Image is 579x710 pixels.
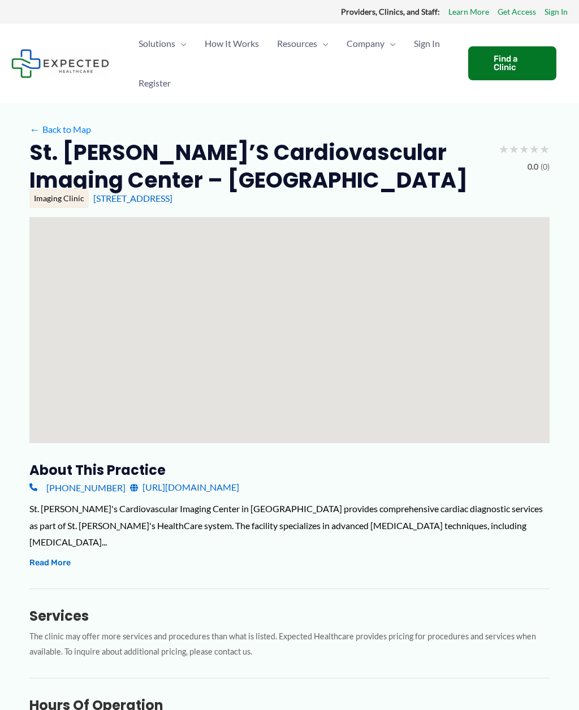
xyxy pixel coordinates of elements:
[545,5,568,19] a: Sign In
[139,63,171,103] span: Register
[468,46,556,80] a: Find a Clinic
[29,500,550,551] div: St. [PERSON_NAME]'s Cardiovascular Imaging Center in [GEOGRAPHIC_DATA] provides comprehensive car...
[338,24,405,63] a: CompanyMenu Toggle
[277,24,317,63] span: Resources
[498,5,536,19] a: Get Access
[196,24,268,63] a: How It Works
[509,138,519,159] span: ★
[29,461,550,479] h3: About this practice
[11,49,109,78] img: Expected Healthcare Logo - side, dark font, small
[539,138,550,159] span: ★
[129,24,196,63] a: SolutionsMenu Toggle
[29,124,40,135] span: ←
[29,189,89,208] div: Imaging Clinic
[347,24,384,63] span: Company
[414,24,440,63] span: Sign In
[129,63,180,103] a: Register
[528,159,538,174] span: 0.0
[529,138,539,159] span: ★
[29,556,71,570] button: Read More
[519,138,529,159] span: ★
[341,7,440,16] strong: Providers, Clinics, and Staff:
[317,24,329,63] span: Menu Toggle
[139,24,175,63] span: Solutions
[448,5,489,19] a: Learn More
[175,24,187,63] span: Menu Toggle
[29,629,550,660] p: The clinic may offer more services and procedures than what is listed. Expected Healthcare provid...
[499,138,509,159] span: ★
[384,24,396,63] span: Menu Toggle
[29,479,126,496] a: [PHONE_NUMBER]
[130,479,239,496] a: [URL][DOMAIN_NAME]
[29,138,490,194] h2: St. [PERSON_NAME]’s Cardiovascular Imaging Center – [GEOGRAPHIC_DATA]
[93,193,172,204] a: [STREET_ADDRESS]
[29,121,91,138] a: ←Back to Map
[268,24,338,63] a: ResourcesMenu Toggle
[205,24,259,63] span: How It Works
[129,24,457,103] nav: Primary Site Navigation
[541,159,550,174] span: (0)
[29,607,550,625] h3: Services
[405,24,449,63] a: Sign In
